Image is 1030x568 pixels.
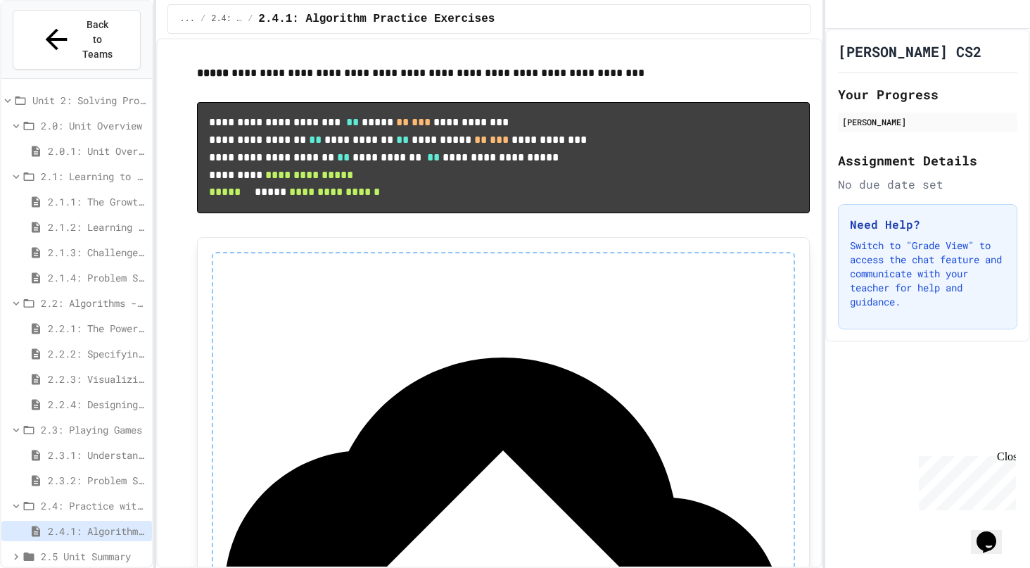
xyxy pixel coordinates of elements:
div: [PERSON_NAME] [842,115,1013,128]
span: 2.1.4: Problem Solving Practice [48,270,146,285]
span: 2.0: Unit Overview [41,118,146,133]
span: 2.3.2: Problem Solving Reflection [48,473,146,488]
span: 2.3.1: Understanding Games with Flowcharts [48,448,146,462]
span: 2.2.3: Visualizing Logic with Flowcharts [48,372,146,386]
h2: Assignment Details [838,151,1017,170]
h1: [PERSON_NAME] CS2 [838,42,981,61]
span: / [248,13,253,25]
span: Unit 2: Solving Problems in Computer Science [32,93,146,108]
h2: Your Progress [838,84,1017,104]
span: 2.1.3: Challenge Problem - The Bridge [48,245,146,260]
span: 2.0.1: Unit Overview [48,144,146,158]
iframe: chat widget [913,450,1016,510]
h3: Need Help? [850,216,1005,233]
p: Switch to "Grade View" to access the chat feature and communicate with your teacher for help and ... [850,239,1005,309]
span: / [201,13,205,25]
span: 2.1.1: The Growth Mindset [48,194,146,209]
span: 2.2.4: Designing Flowcharts [48,397,146,412]
iframe: chat widget [971,512,1016,554]
span: 2.5 Unit Summary [41,549,146,564]
span: ... [179,13,195,25]
span: 2.4.1: Algorithm Practice Exercises [258,11,495,27]
button: Back to Teams [13,10,141,70]
span: 2.4: Practice with Algorithms [41,498,146,513]
span: Back to Teams [81,18,114,62]
div: Chat with us now!Close [6,6,97,89]
span: 2.3: Playing Games [41,422,146,437]
span: 2.1: Learning to Solve Hard Problems [41,169,146,184]
span: 2.2.1: The Power of Algorithms [48,321,146,336]
span: 2.1.2: Learning to Solve Hard Problems [48,220,146,234]
span: 2.4.1: Algorithm Practice Exercises [48,524,146,538]
span: 2.4: Practice with Algorithms [211,13,242,25]
span: 2.2: Algorithms - from Pseudocode to Flowcharts [41,296,146,310]
span: 2.2.2: Specifying Ideas with Pseudocode [48,346,146,361]
div: No due date set [838,176,1017,193]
